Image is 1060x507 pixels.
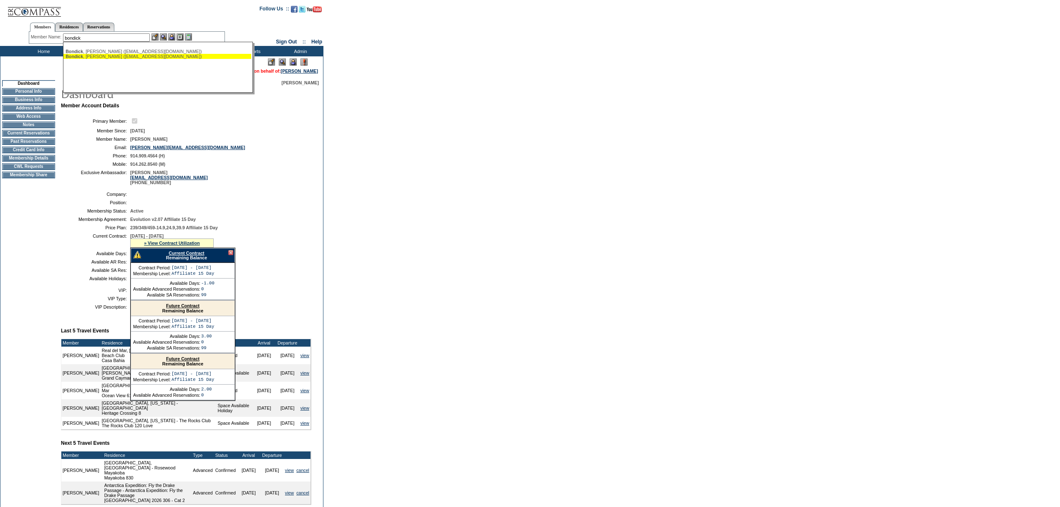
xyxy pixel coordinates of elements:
[285,468,294,473] a: view
[222,68,318,74] span: You are acting on behalf of:
[66,54,249,59] div: , [PERSON_NAME] ([EMAIL_ADDRESS][DOMAIN_NAME])
[276,417,299,429] td: [DATE]
[64,200,127,205] td: Position:
[169,251,204,256] a: Current Contract
[300,388,309,393] a: view
[282,80,319,85] span: [PERSON_NAME]
[166,356,199,361] a: Future Contract
[237,451,260,459] td: Arrival
[2,113,55,120] td: Web Access
[61,482,101,504] td: [PERSON_NAME]
[252,339,276,347] td: Arrival
[168,33,175,41] img: Impersonate
[133,281,200,286] td: Available Days:
[134,251,141,259] img: There are insufficient days and/or tokens to cover this reservation
[83,23,114,31] a: Reservations
[296,468,309,473] a: cancel
[307,8,322,13] a: Subscribe to our YouTube Channel
[64,192,127,197] td: Company:
[172,271,214,276] td: Affiliate 15 Day
[2,172,55,178] td: Membership Share
[252,347,276,364] td: [DATE]
[61,328,109,334] b: Last 5 Travel Events
[296,490,309,495] a: cancel
[131,354,235,369] div: Remaining Balance
[131,248,235,263] div: Remaining Balance
[101,382,217,399] td: [GEOGRAPHIC_DATA], [GEOGRAPHIC_DATA] - Baha Mar Ocean View 618
[133,377,171,382] td: Membership Level:
[2,138,55,145] td: Past Reservations
[61,451,101,459] td: Member
[2,163,55,170] td: CWL Requests
[177,33,184,41] img: Reservations
[66,49,249,54] div: , [PERSON_NAME] ([EMAIL_ADDRESS][DOMAIN_NAME])
[133,271,171,276] td: Membership Level:
[133,371,171,376] td: Contract Period:
[133,340,200,345] td: Available Advanced Reservations:
[64,259,127,264] td: Available AR Res:
[291,6,298,13] img: Become our fan on Facebook
[61,364,101,382] td: [PERSON_NAME]
[260,451,284,459] td: Departure
[300,353,309,358] a: view
[64,225,127,230] td: Price Plan:
[61,399,101,417] td: [PERSON_NAME]
[237,459,260,482] td: [DATE]
[260,5,289,15] td: Follow Us ::
[130,225,218,230] span: 239/349/459-14.9,24.9,39.9 Affiliate 15 Day
[172,318,214,323] td: [DATE] - [DATE]
[192,482,214,504] td: Advanced
[130,145,245,150] a: [PERSON_NAME][EMAIL_ADDRESS][DOMAIN_NAME]
[311,39,322,45] a: Help
[291,8,298,13] a: Become our fan on Facebook
[133,286,200,292] td: Available Advanced Reservations:
[252,364,276,382] td: [DATE]
[252,399,276,417] td: [DATE]
[131,301,235,316] div: Remaining Balance
[101,417,217,429] td: [GEOGRAPHIC_DATA], [US_STATE] - The Rocks Club The Rocks Club 120 Love
[217,417,252,429] td: Space Available
[172,377,214,382] td: Affiliate 15 Day
[151,33,159,41] img: b_edit.gif
[279,58,286,66] img: View Mode
[290,58,297,66] img: Impersonate
[300,421,309,426] a: view
[172,265,214,270] td: [DATE] - [DATE]
[133,387,200,392] td: Available Days:
[101,339,217,347] td: Residence
[133,318,171,323] td: Contract Period:
[160,33,167,41] img: View
[130,217,196,222] span: Evolution v2.07 Affiliate 15 Day
[260,459,284,482] td: [DATE]
[101,364,217,382] td: [GEOGRAPHIC_DATA] - [GEOGRAPHIC_DATA][PERSON_NAME], [GEOGRAPHIC_DATA] Grand Cayman Villa 11
[101,347,217,364] td: Real del Mar, [GEOGRAPHIC_DATA] - Real del Mar Beach Club Casa Bahia
[307,6,322,13] img: Subscribe to our YouTube Channel
[276,39,297,45] a: Sign Out
[2,105,55,112] td: Address Info
[214,459,237,482] td: Confirmed
[2,80,55,86] td: Dashboard
[2,147,55,153] td: Credit Card Info
[201,345,212,350] td: 99
[133,393,200,398] td: Available Advanced Reservations:
[192,459,214,482] td: Advanced
[201,393,212,398] td: 0
[61,339,101,347] td: Member
[133,292,200,297] td: Available SA Reservations:
[130,153,165,158] span: 914.909.4564 (H)
[64,304,127,309] td: VIP Description:
[130,175,208,180] a: [EMAIL_ADDRESS][DOMAIN_NAME]
[300,58,308,66] img: Log Concern/Member Elevation
[166,303,199,308] a: Future Contract
[64,137,127,142] td: Member Name:
[133,334,200,339] td: Available Days:
[192,451,214,459] td: Type
[64,162,127,167] td: Mobile:
[201,340,212,345] td: 0
[103,482,192,504] td: Antarctica Expedition: Fly the Drake Passage - Antarctica Expedition: Fly the Drake Passage [GEOG...
[201,281,215,286] td: -1.00
[276,399,299,417] td: [DATE]
[201,387,212,392] td: 2.00
[19,46,67,56] td: Home
[64,170,127,185] td: Exclusive Ambassador:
